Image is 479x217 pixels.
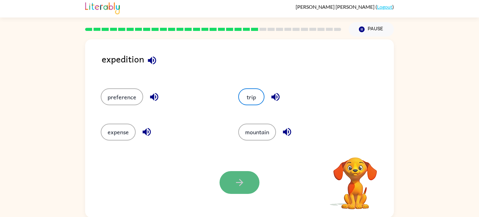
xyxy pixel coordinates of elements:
[238,124,276,141] button: mountain
[296,4,394,10] div: ( )
[377,4,392,10] a: Logout
[101,88,143,105] button: preference
[102,52,394,76] div: expedition
[238,88,264,105] button: trip
[85,1,120,14] img: Literably
[296,4,375,10] span: [PERSON_NAME] [PERSON_NAME]
[349,22,394,37] button: Pause
[101,124,136,141] button: expense
[324,148,386,210] video: Your browser must support playing .mp4 files to use Literably. Please try using another browser.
